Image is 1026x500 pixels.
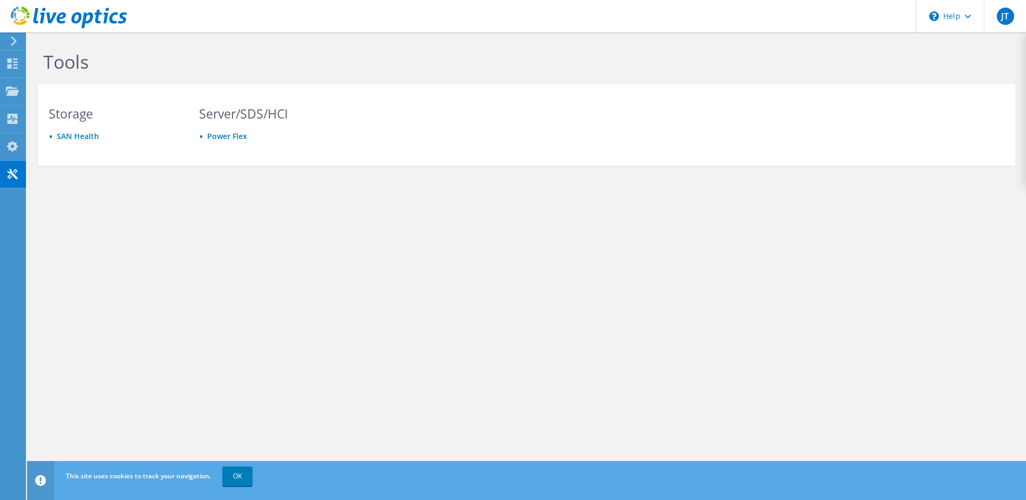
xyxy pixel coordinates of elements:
[57,131,99,141] a: SAN Health
[997,8,1014,25] span: JT
[199,108,329,120] h3: Server/SDS/HCI
[222,466,253,486] a: OK
[49,108,178,120] h3: Storage
[929,11,939,21] svg: \n
[207,131,247,141] a: Power Flex
[43,50,773,73] h1: Tools
[66,471,211,481] span: This site uses cookies to track your navigation.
